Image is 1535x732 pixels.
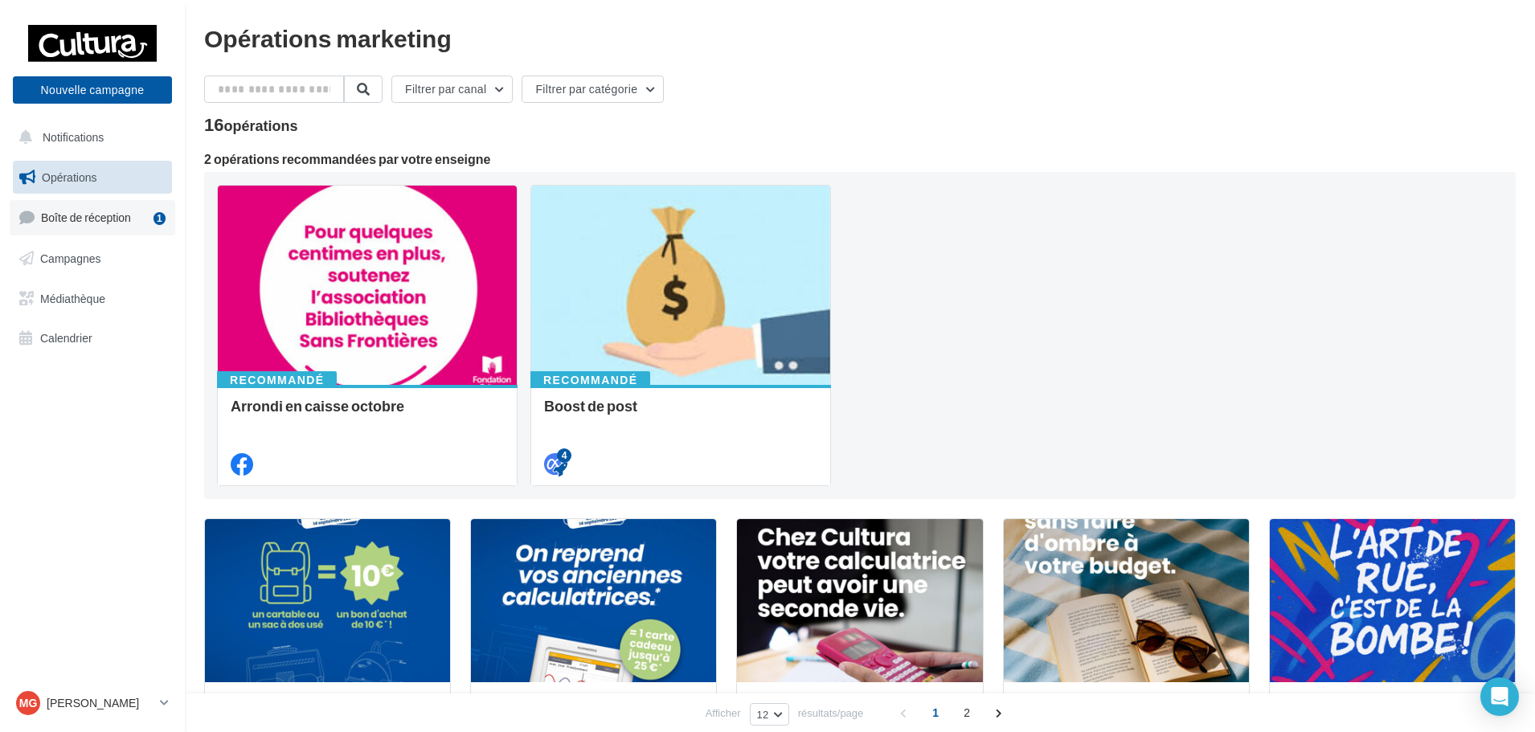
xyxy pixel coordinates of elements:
[41,211,131,224] span: Boîte de réception
[954,700,980,726] span: 2
[223,118,297,133] div: opérations
[40,251,101,265] span: Campagnes
[522,76,664,103] button: Filtrer par catégorie
[13,688,172,718] a: MG [PERSON_NAME]
[217,371,337,389] div: Recommandé
[750,703,789,726] button: 12
[530,371,650,389] div: Recommandé
[231,398,504,430] div: Arrondi en caisse octobre
[544,398,817,430] div: Boost de post
[10,282,175,316] a: Médiathèque
[40,331,92,345] span: Calendrier
[1480,677,1519,716] div: Open Intercom Messenger
[10,200,175,235] a: Boîte de réception1
[10,321,175,355] a: Calendrier
[798,705,864,721] span: résultats/page
[391,76,513,103] button: Filtrer par canal
[706,705,741,721] span: Afficher
[47,695,153,711] p: [PERSON_NAME]
[204,26,1516,50] div: Opérations marketing
[19,695,38,711] span: MG
[10,161,175,194] a: Opérations
[757,708,769,721] span: 12
[204,153,1516,166] div: 2 opérations recommandées par votre enseigne
[10,242,175,276] a: Campagnes
[153,212,166,225] div: 1
[923,700,948,726] span: 1
[10,121,169,154] button: Notifications
[204,116,298,133] div: 16
[557,448,571,463] div: 4
[40,291,105,305] span: Médiathèque
[13,76,172,104] button: Nouvelle campagne
[43,130,104,144] span: Notifications
[42,170,96,184] span: Opérations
